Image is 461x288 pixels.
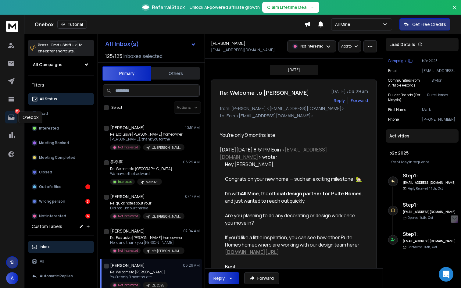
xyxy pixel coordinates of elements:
p: 10:51 AM [185,125,200,130]
div: 6 [85,214,90,219]
strong: official design partner for Pulte Homes [269,190,362,197]
p: Phone [388,117,399,122]
button: All [28,255,94,268]
h6: Step 1 : [403,172,456,179]
span: ReferralStack [152,4,185,11]
p: Inbox [40,244,50,249]
button: All Status [28,93,94,105]
p: Reply Received [408,186,443,191]
h6: [EMAIL_ADDRESS][DOMAIN_NAME] [403,180,456,185]
p: Bryton [431,78,456,88]
p: from: [PERSON_NAME] <[EMAIL_ADDRESS][DOMAIN_NAME]> [220,105,368,112]
h3: Custom Labels [32,223,62,229]
p: Interested [118,180,132,184]
p: Not Interested [118,283,138,287]
h1: Re: Welcome to [PERSON_NAME] [220,88,309,97]
span: 14th, Oct [420,215,433,220]
h1: All Campaigns [33,62,63,68]
p: [DATE] : 06:29 am [331,88,368,94]
p: Re: Exclusive [PERSON_NAME] homeowner [110,235,183,240]
p: Meeting Booked [39,140,69,145]
p: Lead [39,111,48,116]
button: Tutorial [57,20,87,29]
h6: Step 1 : [403,230,456,238]
p: [EMAIL_ADDRESS][DOMAIN_NAME] [211,48,275,52]
p: b2c 2025 [146,180,158,184]
p: 10 [15,109,20,114]
p: Hello and thank you [PERSON_NAME] [110,240,183,245]
h6: [EMAIL_ADDRESS][DOMAIN_NAME] [403,239,456,244]
div: Onebox [19,112,42,123]
span: 14th, Oct [429,186,443,190]
p: 07:04 AM [183,229,200,233]
h3: Inboxes selected [123,52,163,60]
button: Reply [209,272,239,284]
p: Unlock AI-powered affiliate growth [190,4,260,10]
span: 14th, Oct [423,245,437,249]
p: [PERSON_NAME], thank you for the [110,137,183,142]
p: Closed [39,170,52,175]
p: Builder Brands (For Klayvio) [388,93,427,102]
div: You’re only 9 months late. [220,131,363,139]
button: Closed [28,166,94,178]
h6: Step 1 : [403,201,456,208]
button: All Campaigns [28,59,94,71]
p: Re: quick note about your [110,201,183,206]
p: Wrong person [39,199,65,204]
button: Inbox [28,241,94,253]
h1: [PERSON_NAME] [110,125,145,131]
div: Onebox [35,20,304,29]
div: Reply [213,275,225,281]
button: Forward [244,272,279,284]
span: Cmd + Shift + k [50,41,77,48]
p: b2c [PERSON_NAME] 2025 [152,145,181,150]
p: Interested [39,126,59,131]
p: Press to check for shortcuts. [38,42,83,54]
span: → [310,4,314,10]
p: b2c 2025 [152,283,164,288]
button: A [6,272,18,284]
p: You’re only 9 months late. [110,275,168,279]
div: Hey [PERSON_NAME], [225,161,363,168]
p: All Status [40,97,57,101]
button: Primary [102,66,151,81]
p: All [40,259,44,264]
p: b2c [PERSON_NAME] 2025 [152,214,181,219]
h1: 吴亭熹 [110,159,123,165]
p: All Mine [335,21,353,27]
strong: All Mine [241,190,259,197]
p: Not Interested [118,214,138,219]
p: [EMAIL_ADDRESS][DOMAIN_NAME] [422,68,456,73]
strong: [DOMAIN_NAME][URL] [225,249,279,255]
p: Re: Welcome to [PERSON_NAME] [110,270,168,275]
span: 1 day in sequence [401,159,429,165]
span: 125 / 125 [105,52,122,60]
p: Re: Exclusive [PERSON_NAME] homeowner [110,132,183,137]
button: Claim Lifetime Deal→ [262,2,319,13]
p: Pulte Homes [427,93,456,102]
div: If you’d like a little inspiration, you can see how other Pulte Homes homeowners are working with... [225,234,363,256]
button: Meeting Booked [28,137,94,149]
button: Not Interested6 [28,210,94,222]
div: [DATE][DATE] 8:51 PM Eoin < > wrote: [220,146,363,161]
button: Close banner [451,4,459,18]
button: Wrong person3 [28,195,94,208]
button: Out of office1 [28,181,94,193]
div: I’m with , the , and just wanted to reach out quickly. [225,190,363,204]
div: | [389,160,455,165]
p: Did not just purchase a [110,206,183,211]
p: Not Interested [39,214,66,219]
p: Campaign [388,59,406,63]
h1: [PERSON_NAME] [110,262,145,268]
p: Email [388,68,398,73]
div: 3 [85,199,90,204]
p: 08:29 AM [183,160,200,165]
button: Get Free Credits [399,18,450,30]
p: Out of office [39,184,62,189]
h1: [PERSON_NAME] [110,228,145,234]
p: Meeting Completed [39,155,75,160]
div: Are you planning to do any decorating or design work once you move in? [225,212,363,226]
p: Lead Details [389,41,415,48]
p: [PHONE_NUMBER] [422,117,456,122]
